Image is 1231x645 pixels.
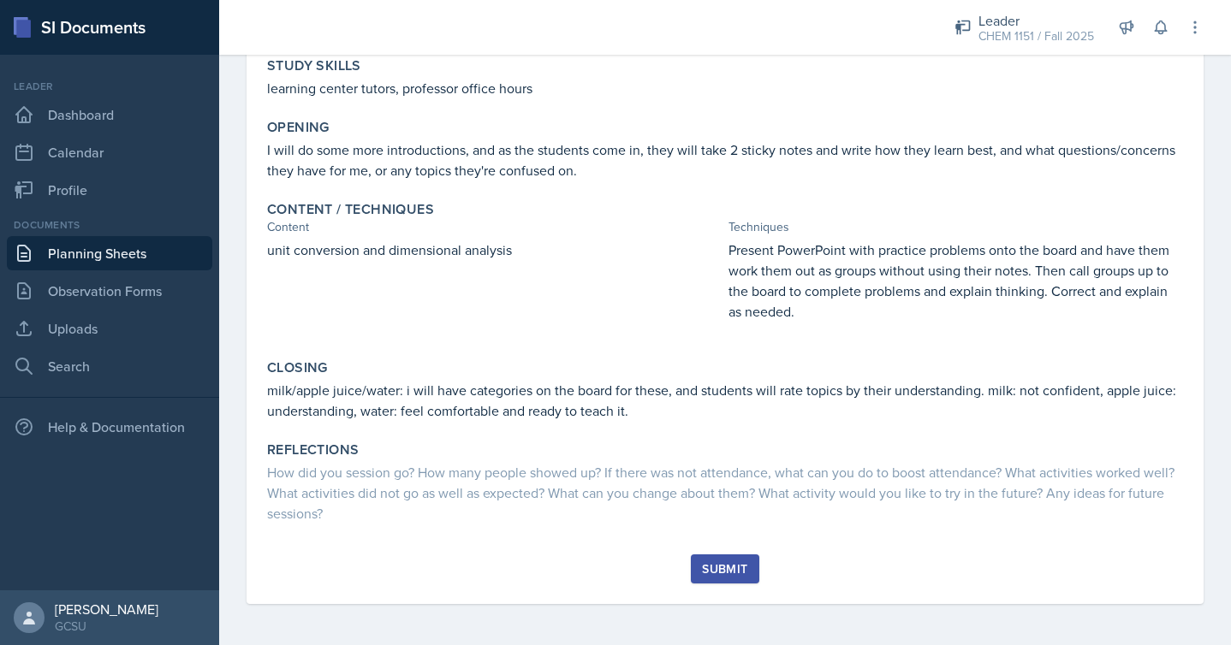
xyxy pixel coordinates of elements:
[702,562,747,576] div: Submit
[267,240,722,260] p: unit conversion and dimensional analysis
[267,380,1183,421] p: milk/apple juice/water: i will have categories on the board for these, and students will rate top...
[7,311,212,346] a: Uploads
[267,139,1183,180] p: I will do some more introductions, and as the students come in, they will take 2 sticky notes and...
[267,218,722,236] div: Content
[267,119,330,136] label: Opening
[7,236,212,270] a: Planning Sheets
[978,10,1094,31] div: Leader
[7,135,212,169] a: Calendar
[7,349,212,383] a: Search
[267,359,328,376] label: Closing
[728,240,1183,322] p: Present PowerPoint with practice problems onto the board and have them work them out as groups wi...
[7,274,212,308] a: Observation Forms
[7,217,212,233] div: Documents
[728,218,1183,236] div: Techniques
[267,441,359,459] label: Reflections
[267,462,1183,524] div: How did you session go? How many people showed up? If there was not attendance, what can you do t...
[55,601,158,618] div: [PERSON_NAME]
[267,78,1183,98] p: learning center tutors, professor office hours
[267,57,361,74] label: Study Skills
[7,173,212,207] a: Profile
[267,201,434,218] label: Content / Techniques
[7,79,212,94] div: Leader
[7,98,212,132] a: Dashboard
[55,618,158,635] div: GCSU
[978,27,1094,45] div: CHEM 1151 / Fall 2025
[7,410,212,444] div: Help & Documentation
[691,554,758,583] button: Submit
